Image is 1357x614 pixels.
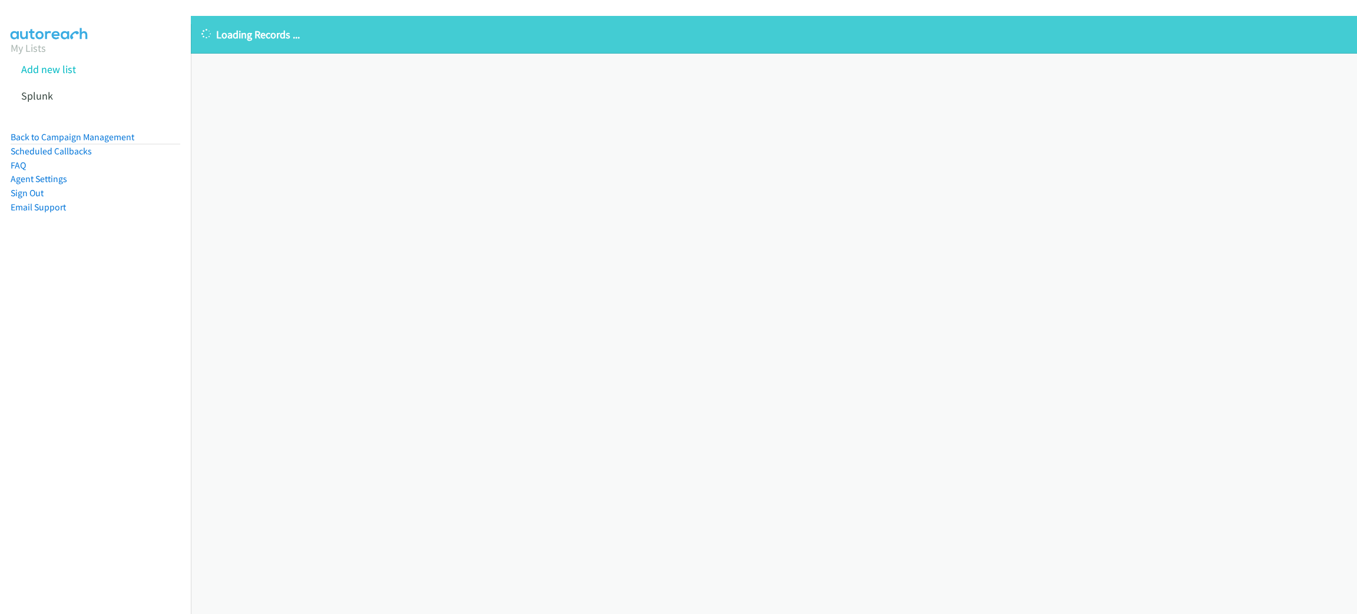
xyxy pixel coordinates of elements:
[201,27,1346,42] p: Loading Records ...
[11,187,44,199] a: Sign Out
[11,173,67,184] a: Agent Settings
[11,146,92,157] a: Scheduled Callbacks
[11,41,46,55] a: My Lists
[11,202,66,213] a: Email Support
[21,89,53,103] a: Splunk
[21,62,76,76] a: Add new list
[11,160,26,171] a: FAQ
[11,131,134,143] a: Back to Campaign Management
